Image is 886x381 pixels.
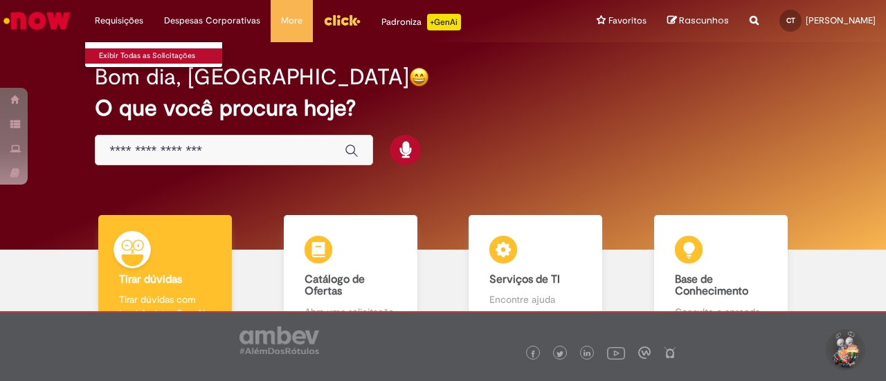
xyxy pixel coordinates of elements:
[381,14,461,30] div: Padroniza
[95,96,790,120] h2: O que você procura hoje?
[281,14,302,28] span: More
[608,14,647,28] span: Favoritos
[489,292,581,306] p: Encontre ajuda
[664,346,676,359] img: logo_footer_naosei.png
[557,351,563,357] img: logo_footer_twitter.png
[675,305,767,319] p: Consulte e aprenda
[73,215,258,335] a: Tirar dúvidas Tirar dúvidas com Lupi Assist e Gen Ai
[607,344,625,362] img: logo_footer_youtube.png
[427,14,461,30] p: +GenAi
[675,272,748,299] b: Base de Conhecimento
[786,16,795,25] span: CT
[258,215,444,335] a: Catálogo de Ofertas Abra uma solicitação
[84,41,223,68] ul: Requisições
[305,305,397,319] p: Abra uma solicitação
[305,272,365,299] b: Catálogo de Ofertas
[584,350,590,358] img: logo_footer_linkedin.png
[629,215,814,335] a: Base de Conhecimento Consulte e aprenda
[239,326,319,354] img: logo_footer_ambev_rotulo_gray.png
[85,48,237,64] a: Exibir Todas as Solicitações
[119,272,182,286] b: Tirar dúvidas
[95,14,143,28] span: Requisições
[530,351,536,357] img: logo_footer_facebook.png
[409,67,429,87] img: happy-face.png
[638,346,651,359] img: logo_footer_workplace.png
[443,215,629,335] a: Serviços de TI Encontre ajuda
[679,14,729,27] span: Rascunhos
[95,65,409,89] h2: Bom dia, [GEOGRAPHIC_DATA]
[667,15,729,28] a: Rascunhos
[164,14,260,28] span: Despesas Corporativas
[1,7,73,35] img: ServiceNow
[806,15,876,26] span: [PERSON_NAME]
[119,292,211,320] p: Tirar dúvidas com Lupi Assist e Gen Ai
[489,272,560,286] b: Serviços de TI
[323,10,361,30] img: click_logo_yellow_360x200.png
[824,329,865,371] button: Iniciar Conversa de Suporte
